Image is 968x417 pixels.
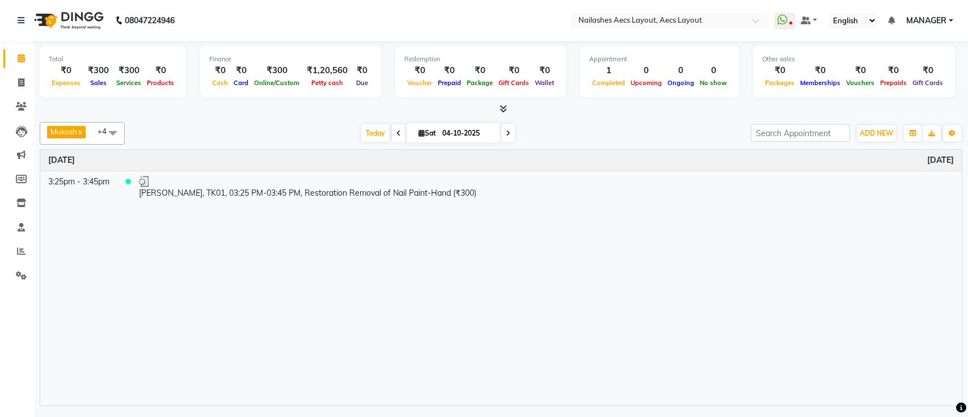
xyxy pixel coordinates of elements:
[353,79,371,87] span: Due
[628,79,665,87] span: Upcoming
[439,125,496,142] input: 2025-10-04
[77,127,82,136] a: x
[762,54,946,64] div: Other sales
[29,5,107,36] img: logo
[416,129,439,137] span: Sat
[83,64,113,77] div: ₹300
[496,64,532,77] div: ₹0
[435,64,464,77] div: ₹0
[308,79,346,87] span: Petty cash
[404,54,557,64] div: Redemption
[797,79,843,87] span: Memberships
[857,125,896,141] button: ADD NEW
[496,79,532,87] span: Gift Cards
[144,79,177,87] span: Products
[40,171,117,204] td: 3:25pm - 3:45pm
[762,64,797,77] div: ₹0
[50,127,77,136] span: Mukesh
[113,79,144,87] span: Services
[697,64,730,77] div: 0
[843,79,877,87] span: Vouchers
[251,64,302,77] div: ₹300
[49,54,177,64] div: Total
[209,79,231,87] span: Cash
[209,64,231,77] div: ₹0
[125,5,175,36] b: 08047224946
[665,79,697,87] span: Ongoing
[144,64,177,77] div: ₹0
[910,79,946,87] span: Gift Cards
[532,79,557,87] span: Wallet
[589,54,730,64] div: Appointment
[464,64,496,77] div: ₹0
[762,79,797,87] span: Packages
[87,79,109,87] span: Sales
[251,79,302,87] span: Online/Custom
[231,64,251,77] div: ₹0
[404,64,435,77] div: ₹0
[910,64,946,77] div: ₹0
[751,124,850,142] input: Search Appointment
[131,171,962,204] td: [PERSON_NAME], TK01, 03:25 PM-03:45 PM, Restoration Removal of Nail Paint-Hand (₹300)
[927,154,954,166] a: October 4, 2025
[352,64,372,77] div: ₹0
[628,64,665,77] div: 0
[98,127,115,136] span: +4
[49,79,83,87] span: Expenses
[906,15,946,27] span: MANAGER
[231,79,251,87] span: Card
[665,64,697,77] div: 0
[113,64,144,77] div: ₹300
[589,64,628,77] div: 1
[697,79,730,87] span: No show
[860,129,893,137] span: ADD NEW
[435,79,464,87] span: Prepaid
[48,154,75,166] a: October 4, 2025
[843,64,877,77] div: ₹0
[532,64,557,77] div: ₹0
[302,64,352,77] div: ₹1,20,560
[464,79,496,87] span: Package
[49,64,83,77] div: ₹0
[209,54,372,64] div: Finance
[877,79,910,87] span: Prepaids
[589,79,628,87] span: Completed
[40,150,962,171] th: October 4, 2025
[797,64,843,77] div: ₹0
[404,79,435,87] span: Voucher
[877,64,910,77] div: ₹0
[361,124,390,142] span: Today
